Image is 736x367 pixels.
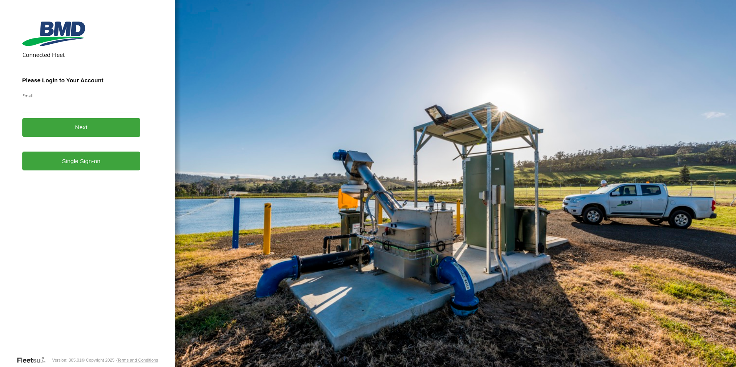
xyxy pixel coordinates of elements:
a: Visit our Website [17,356,52,364]
h3: Please Login to Your Account [22,77,141,83]
img: BMD [22,22,85,46]
a: Single Sign-on [22,152,141,170]
h2: Connected Fleet [22,51,141,58]
div: Version: 305.01 [52,358,81,362]
label: Email [22,93,141,98]
button: Next [22,118,141,137]
div: © Copyright 2025 - [82,358,158,362]
a: Terms and Conditions [117,358,158,362]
